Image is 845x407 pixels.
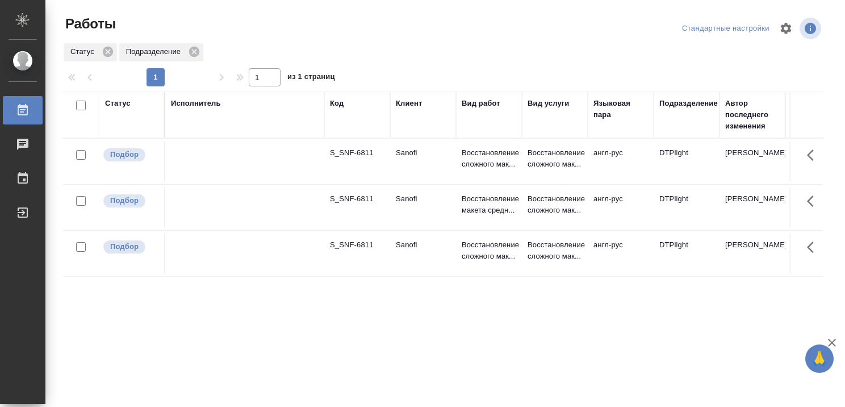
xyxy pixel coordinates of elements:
span: Посмотреть информацию [800,18,823,39]
div: Клиент [396,98,422,109]
div: Можно подбирать исполнителей [102,239,158,255]
button: Здесь прячутся важные кнопки [800,188,827,215]
td: [PERSON_NAME] [719,142,785,181]
p: Sanofi [396,193,450,205]
p: Восстановление сложного мак... [462,147,516,170]
button: Здесь прячутся важные кнопки [800,234,827,261]
p: Подбор [110,149,139,160]
p: Подразделение [126,46,185,57]
div: Автор последнего изменения [725,98,780,132]
div: Вид услуги [528,98,570,109]
div: Можно подбирать исполнителей [102,147,158,163]
p: Восстановление сложного мак... [528,239,582,262]
p: Подбор [110,195,139,206]
p: Sanofi [396,147,450,159]
span: Настроить таблицу [772,15,800,42]
p: Sanofi [396,239,450,251]
div: Код [330,98,344,109]
button: Здесь прячутся важные кнопки [800,142,827,169]
div: S_SNF-6811 [330,239,384,251]
div: S_SNF-6811 [330,147,384,159]
div: Исполнитель [171,98,221,109]
td: англ-рус [588,142,654,181]
button: 🙏 [805,344,834,373]
p: Подбор [110,241,139,252]
span: Работы [62,15,116,33]
span: 🙏 [810,347,829,371]
div: Подразделение [659,98,718,109]
div: split button [679,20,772,38]
span: из 1 страниц [287,70,335,86]
td: [PERSON_NAME] [719,188,785,227]
td: [PERSON_NAME] [719,234,785,273]
td: DTPlight [654,234,719,273]
p: Восстановление сложного мак... [528,147,582,170]
div: Подразделение [119,43,203,61]
td: англ-рус [588,188,654,227]
div: S_SNF-6811 [330,193,384,205]
div: Статус [64,43,117,61]
td: DTPlight [654,142,719,181]
div: Статус [105,98,131,109]
p: Статус [70,46,98,57]
td: DTPlight [654,188,719,227]
p: Восстановление сложного мак... [528,193,582,216]
p: Восстановление макета средн... [462,193,516,216]
td: англ-рус [588,234,654,273]
div: Вид работ [462,98,500,109]
div: Языковая пара [593,98,648,121]
p: Восстановление сложного мак... [462,239,516,262]
div: Можно подбирать исполнителей [102,193,158,209]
